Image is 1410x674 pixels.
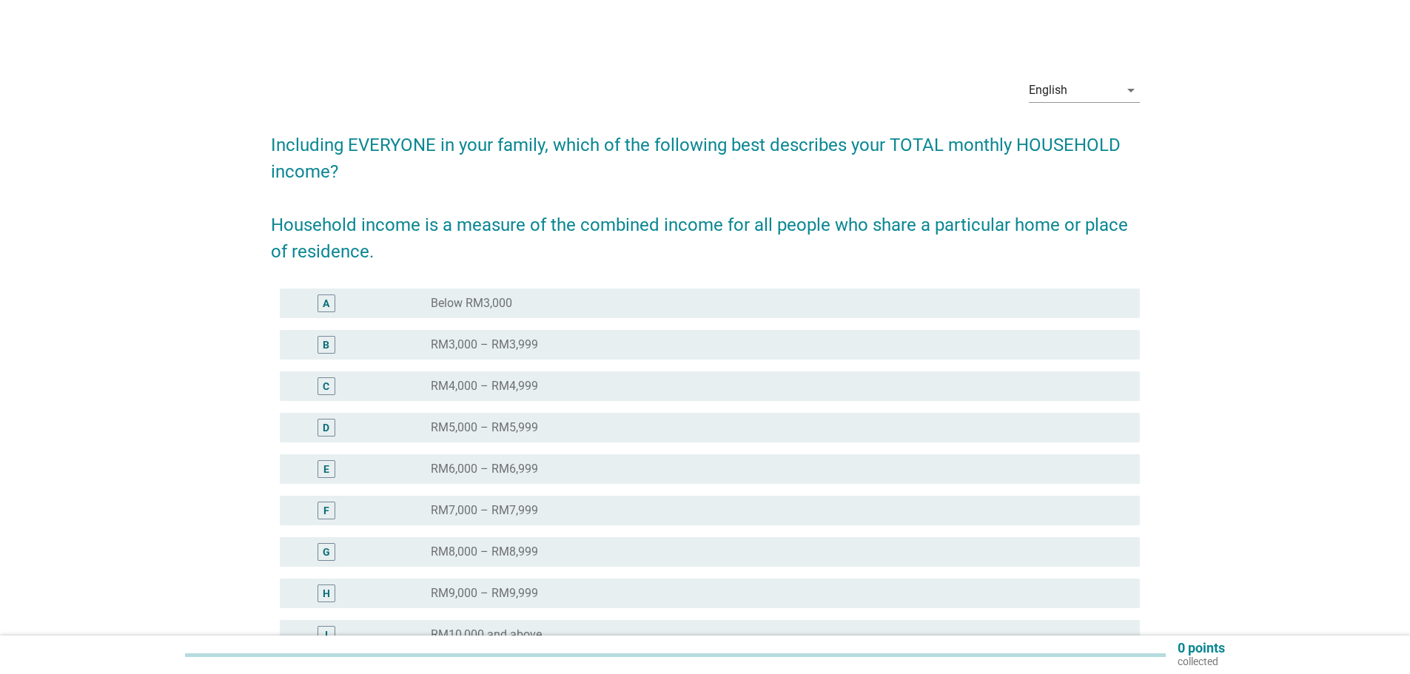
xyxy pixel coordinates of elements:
[323,296,329,311] div: A
[323,379,329,394] div: C
[431,586,538,601] label: RM9,000 – RM9,999
[271,117,1140,265] h2: Including EVERYONE in your family, which of the following best describes your TOTAL monthly HOUSE...
[323,545,330,560] div: G
[1122,81,1140,99] i: arrow_drop_down
[323,462,329,477] div: E
[431,296,512,311] label: Below RM3,000
[1178,655,1225,668] p: collected
[431,379,538,394] label: RM4,000 – RM4,999
[431,545,538,559] label: RM8,000 – RM8,999
[1178,641,1225,655] p: 0 points
[323,503,329,519] div: F
[325,627,328,643] div: I
[431,627,542,642] label: RM10,000 and above
[323,586,330,601] div: H
[323,420,329,436] div: D
[431,337,538,352] label: RM3,000 – RM3,999
[431,503,538,518] label: RM7,000 – RM7,999
[323,337,329,353] div: B
[431,462,538,476] label: RM6,000 – RM6,999
[1029,84,1067,97] div: English
[431,420,538,435] label: RM5,000 – RM5,999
